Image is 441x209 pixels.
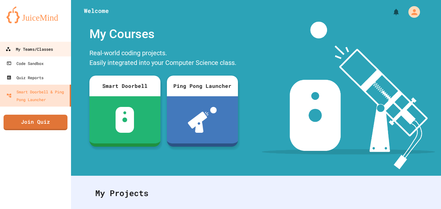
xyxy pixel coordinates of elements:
[86,47,241,71] div: Real-world coding projects. Easily integrated into your Computer Science class.
[89,181,423,206] div: My Projects
[6,74,44,81] div: Quiz Reports
[116,107,134,133] img: sdb-white.svg
[6,88,67,103] div: Smart Doorbell & Ping Pong Launcher
[6,6,65,23] img: logo-orange.svg
[167,76,238,96] div: Ping Pong Launcher
[4,115,67,130] a: Join Quiz
[6,59,44,67] div: Code Sandbox
[5,45,53,53] div: My Teams/Classes
[89,76,160,96] div: Smart Doorbell
[188,107,217,133] img: ppl-with-ball.png
[402,5,422,19] div: My Account
[380,6,402,17] div: My Notifications
[262,22,435,169] img: banner-image-my-projects.png
[86,22,241,47] div: My Courses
